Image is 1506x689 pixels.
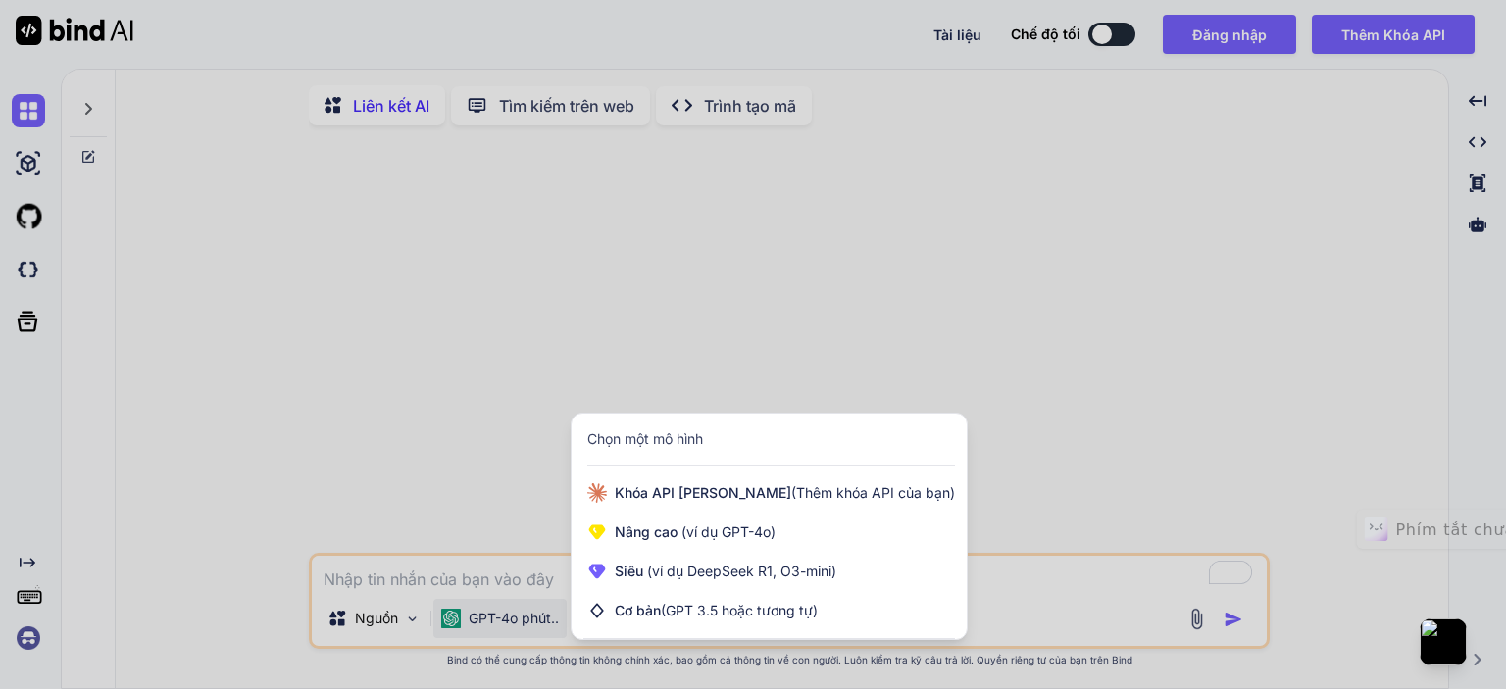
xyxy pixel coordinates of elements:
[615,523,678,540] font: Nâng cao
[615,602,661,618] font: Cơ bản
[661,602,818,618] font: (GPT 3.5 hoặc tương tự)
[647,563,836,579] font: (ví dụ DeepSeek R1, O3-mini)
[587,430,703,447] font: Chọn một mô hình
[615,484,791,501] font: Khóa API [PERSON_NAME]
[681,523,776,540] font: (ví dụ GPT-4o)
[791,484,955,501] font: (Thêm khóa API của bạn)
[615,563,643,579] font: Siêu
